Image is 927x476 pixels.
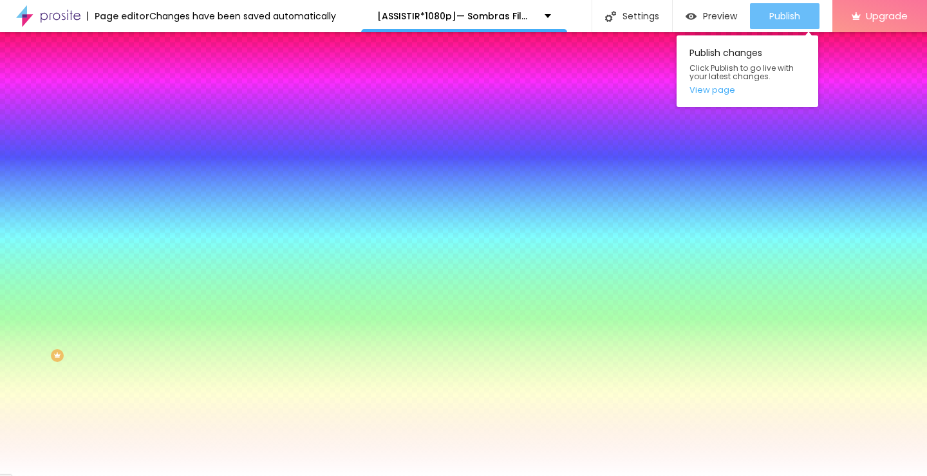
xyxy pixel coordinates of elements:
div: Page editor [87,12,149,21]
img: Icone [605,11,616,22]
span: Click Publish to go live with your latest changes. [689,64,805,81]
div: Changes have been saved automatically [149,12,336,21]
div: Publish changes [677,35,818,107]
button: Preview [673,3,750,29]
span: Preview [703,11,737,21]
p: [ASSISTIR*1080p]— Sombras FilmeOnline Dublado Grátis Em Português [377,12,535,21]
span: Upgrade [866,10,908,21]
a: View page [689,86,805,94]
span: Publish [769,11,800,21]
img: view-1.svg [686,11,697,22]
button: Publish [750,3,819,29]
